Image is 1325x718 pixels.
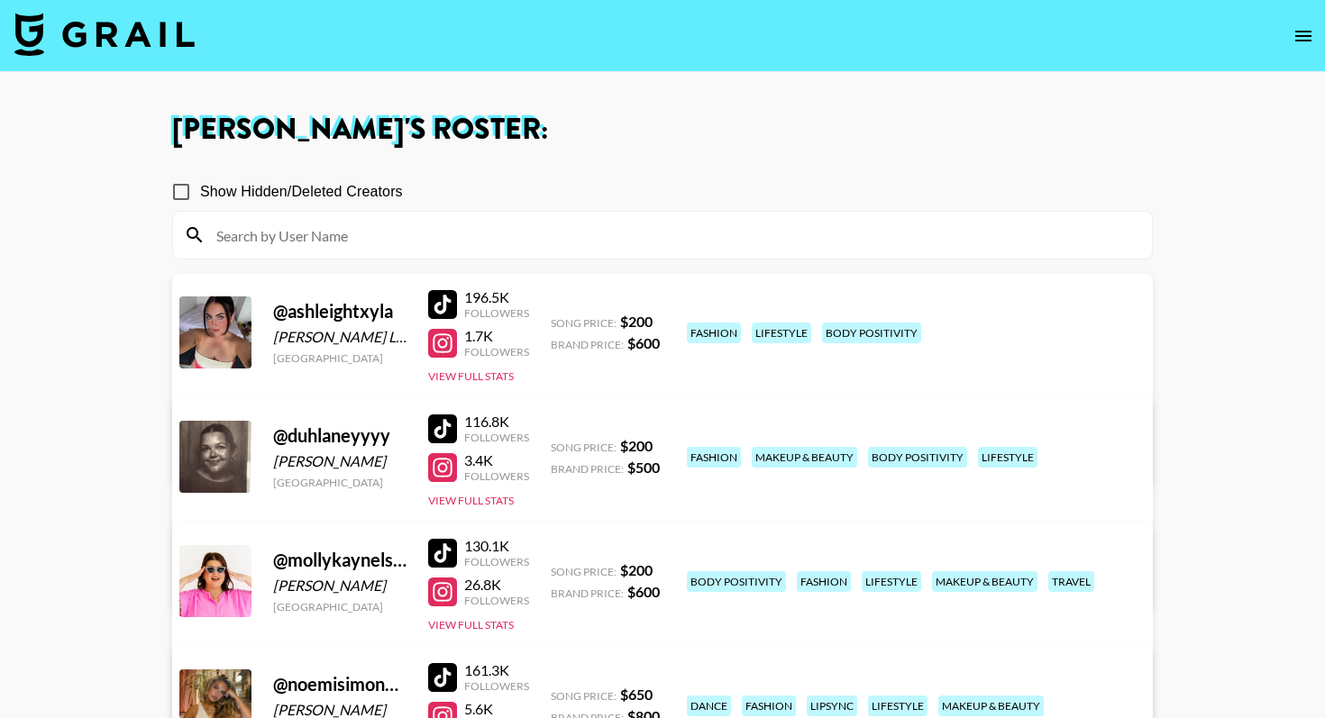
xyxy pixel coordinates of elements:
span: Brand Price: [551,462,624,476]
div: [GEOGRAPHIC_DATA] [273,600,407,613]
div: [PERSON_NAME] [273,452,407,470]
div: makeup & beauty [938,695,1044,716]
span: Song Price: [551,441,617,454]
div: 3.4K [464,451,529,469]
div: 116.8K [464,413,529,431]
button: View Full Stats [428,369,514,383]
h1: [PERSON_NAME] 's Roster: [172,115,1153,144]
div: Followers [464,345,529,359]
div: lipsync [807,695,857,716]
div: @ mollykaynelson [273,549,407,571]
span: Brand Price: [551,586,624,600]
span: Brand Price: [551,338,624,351]
div: @ duhlaneyyyy [273,424,407,447]
div: [PERSON_NAME] [273,577,407,595]
div: Followers [464,594,529,607]
div: makeup & beauty [932,571,1037,592]
img: Grail Talent [14,13,195,56]
div: 1.7K [464,327,529,345]
div: 26.8K [464,576,529,594]
div: dance [687,695,731,716]
div: makeup & beauty [752,447,857,468]
button: View Full Stats [428,494,514,507]
div: Followers [464,679,529,693]
div: lifestyle [862,571,921,592]
div: Followers [464,431,529,444]
strong: $ 200 [620,437,653,454]
strong: $ 600 [627,583,660,600]
div: Followers [464,555,529,568]
div: body positivity [687,571,786,592]
strong: $ 500 [627,459,660,476]
button: View Full Stats [428,618,514,632]
div: 196.5K [464,288,529,306]
strong: $ 200 [620,313,653,330]
strong: $ 600 [627,334,660,351]
div: body positivity [868,447,967,468]
div: @ ashleightxyla [273,300,407,323]
div: Followers [464,306,529,320]
input: Search by User Name [206,221,1141,250]
div: lifestyle [868,695,927,716]
div: lifestyle [752,323,811,343]
div: fashion [687,447,741,468]
span: Song Price: [551,689,617,703]
div: fashion [797,571,851,592]
strong: $ 650 [620,686,653,703]
div: fashion [687,323,741,343]
span: Show Hidden/Deleted Creators [200,181,403,203]
div: [GEOGRAPHIC_DATA] [273,351,407,365]
div: 161.3K [464,661,529,679]
span: Song Price: [551,316,617,330]
div: @ noemisimoncouceiro [273,673,407,695]
button: open drawer [1285,18,1321,54]
span: Song Price: [551,565,617,578]
div: 5.6K [464,700,529,718]
div: Followers [464,469,529,483]
div: body positivity [822,323,921,343]
div: 130.1K [464,537,529,555]
div: travel [1048,571,1094,592]
div: [GEOGRAPHIC_DATA] [273,476,407,489]
div: [PERSON_NAME] Lusetich-[PERSON_NAME] [273,328,407,346]
div: fashion [742,695,796,716]
strong: $ 200 [620,561,653,578]
div: lifestyle [978,447,1037,468]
